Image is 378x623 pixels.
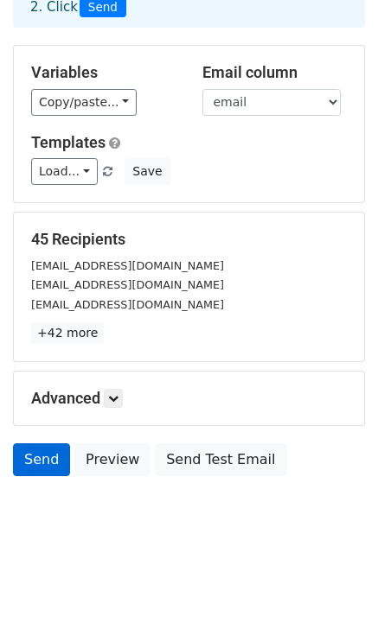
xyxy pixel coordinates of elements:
a: Preview [74,443,151,476]
button: Save [125,158,170,185]
h5: 45 Recipients [31,230,347,249]
h5: Variables [31,63,176,82]
a: Send [13,443,70,476]
a: Load... [31,158,98,185]
small: [EMAIL_ADDRESS][DOMAIN_NAME] [31,278,224,291]
h5: Email column [202,63,348,82]
iframe: Chat Widget [292,540,378,623]
small: [EMAIL_ADDRESS][DOMAIN_NAME] [31,298,224,311]
a: Copy/paste... [31,89,137,116]
a: Send Test Email [155,443,286,476]
a: Templates [31,133,106,151]
small: [EMAIL_ADDRESS][DOMAIN_NAME] [31,259,224,272]
h5: Advanced [31,389,347,408]
a: +42 more [31,322,104,344]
